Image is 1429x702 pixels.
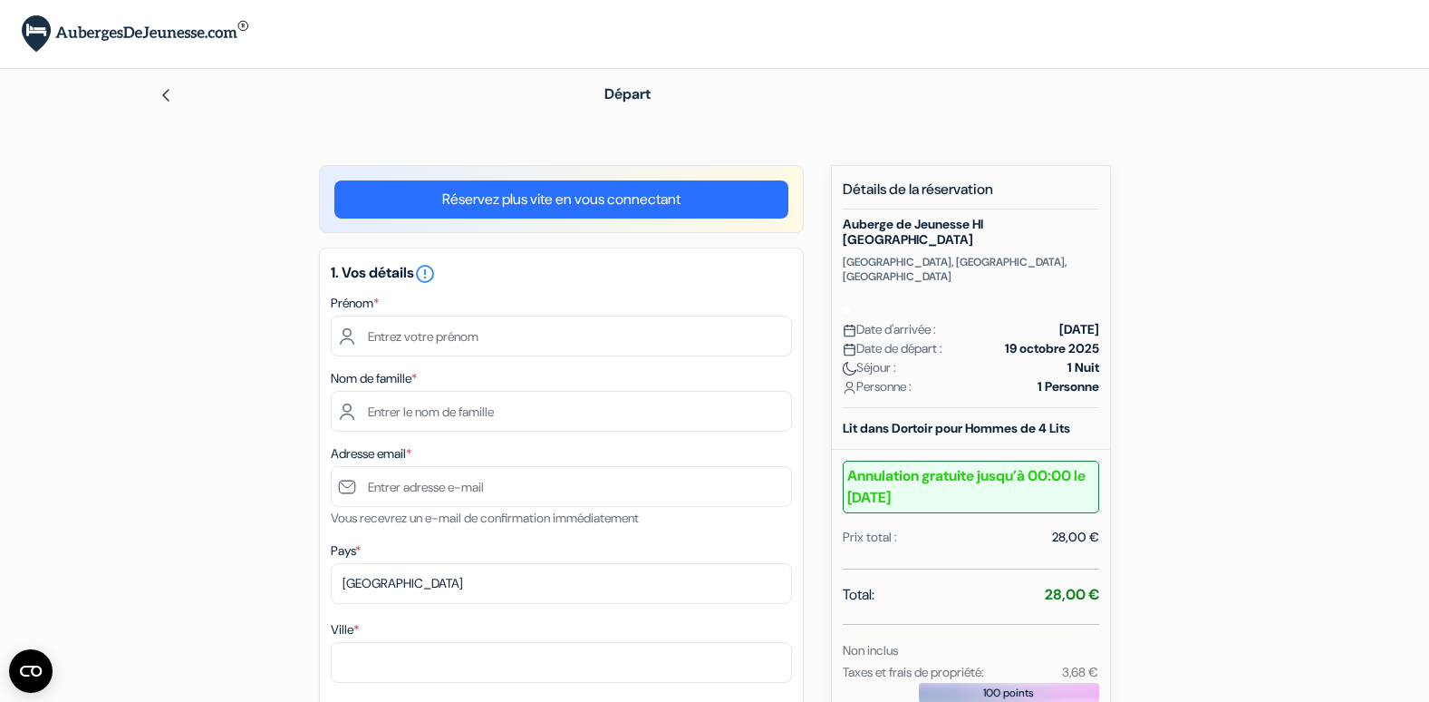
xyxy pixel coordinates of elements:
[843,584,874,606] span: Total:
[843,381,856,395] img: user_icon.svg
[843,217,1099,248] h5: Auberge de Jeunesse HI [GEOGRAPHIC_DATA]
[22,15,248,53] img: AubergesDeJeunesse.com
[843,343,856,356] img: calendar.svg
[1052,528,1099,547] div: 28,00 €
[159,88,173,102] img: left_arrow.svg
[414,263,436,282] a: error_outline
[1038,377,1099,396] strong: 1 Personne
[843,320,936,339] span: Date d'arrivée :
[1062,664,1098,680] small: 3,68 €
[843,339,942,358] span: Date de départ :
[1059,320,1099,339] strong: [DATE]
[843,528,897,547] div: Prix total :
[843,255,1099,284] p: [GEOGRAPHIC_DATA], [GEOGRAPHIC_DATA], [GEOGRAPHIC_DATA]
[331,541,361,561] label: Pays
[843,180,1099,210] h5: Détails de la réservation
[843,362,856,375] img: moon.svg
[334,180,788,219] a: Réservez plus vite en vous connectant
[1005,339,1099,358] strong: 19 octobre 2025
[9,649,53,693] button: Ouvrir le widget CMP
[331,466,792,507] input: Entrer adresse e-mail
[331,369,417,388] label: Nom de famille
[331,510,639,526] small: Vous recevrez un e-mail de confirmation immédiatement
[414,263,436,285] i: error_outline
[331,294,379,313] label: Prénom
[331,263,792,285] h5: 1. Vos détails
[604,84,651,103] span: Départ
[331,316,792,356] input: Entrez votre prénom
[331,620,359,639] label: Ville
[1067,358,1099,377] strong: 1 Nuit
[843,420,1070,436] b: Lit dans Dortoir pour Hommes de 4 Lits
[983,685,1034,701] span: 100 points
[843,461,1099,513] b: Annulation gratuite jusqu’à 00:00 le [DATE]
[843,664,984,680] small: Taxes et frais de propriété:
[331,391,792,432] input: Entrer le nom de famille
[843,642,898,658] small: Non inclus
[1045,585,1099,604] strong: 28,00 €
[843,324,856,337] img: calendar.svg
[331,444,411,463] label: Adresse email
[843,358,896,377] span: Séjour :
[843,377,912,396] span: Personne :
